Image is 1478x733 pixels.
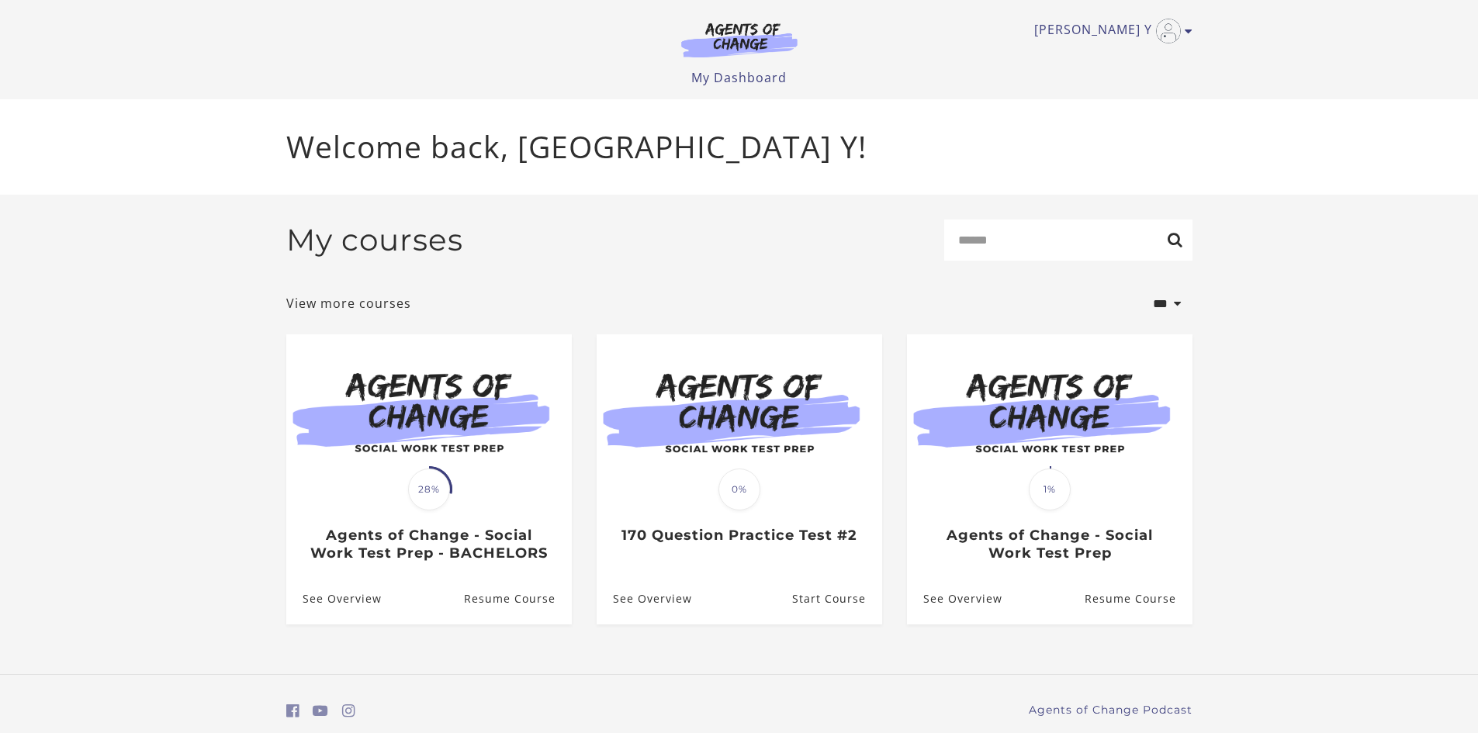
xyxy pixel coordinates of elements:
span: 28% [408,468,450,510]
a: https://www.facebook.com/groups/aswbtestprep (Open in a new window) [286,700,299,722]
a: https://www.instagram.com/agentsofchangeprep/ (Open in a new window) [342,700,355,722]
a: 170 Question Practice Test #2: See Overview [597,574,692,624]
h2: My courses [286,222,463,258]
i: https://www.facebook.com/groups/aswbtestprep (Open in a new window) [286,704,299,718]
i: https://www.youtube.com/c/AgentsofChangeTestPrepbyMeaganMitchell (Open in a new window) [313,704,328,718]
a: https://www.youtube.com/c/AgentsofChangeTestPrepbyMeaganMitchell (Open in a new window) [313,700,328,722]
h3: Agents of Change - Social Work Test Prep [923,527,1175,562]
i: https://www.instagram.com/agentsofchangeprep/ (Open in a new window) [342,704,355,718]
p: Welcome back, [GEOGRAPHIC_DATA] Y! [286,124,1192,170]
a: Agents of Change - Social Work Test Prep: Resume Course [1084,574,1192,624]
a: Agents of Change Podcast [1029,702,1192,718]
h3: Agents of Change - Social Work Test Prep - BACHELORS [303,527,555,562]
a: My Dashboard [691,69,787,86]
img: Agents of Change Logo [665,22,814,57]
a: Agents of Change - Social Work Test Prep: See Overview [907,574,1002,624]
a: View more courses [286,294,411,313]
span: 1% [1029,468,1071,510]
a: Agents of Change - Social Work Test Prep - BACHELORS: See Overview [286,574,382,624]
a: Agents of Change - Social Work Test Prep - BACHELORS: Resume Course [463,574,571,624]
a: Toggle menu [1034,19,1185,43]
span: 0% [718,468,760,510]
a: 170 Question Practice Test #2: Resume Course [791,574,881,624]
h3: 170 Question Practice Test #2 [613,527,865,545]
